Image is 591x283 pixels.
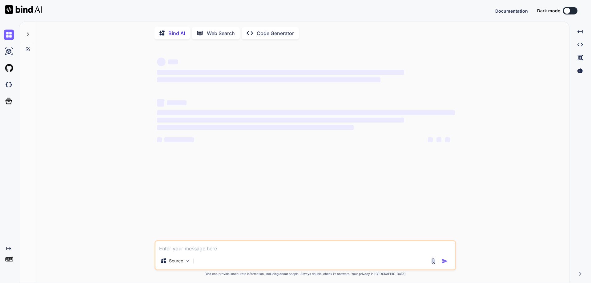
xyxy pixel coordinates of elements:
[168,30,185,37] p: Bind AI
[436,137,441,142] span: ‌
[257,30,294,37] p: Code Generator
[445,137,450,142] span: ‌
[207,30,235,37] p: Web Search
[5,5,42,14] img: Bind AI
[157,77,380,82] span: ‌
[4,30,14,40] img: chat
[157,118,404,123] span: ‌
[168,59,178,64] span: ‌
[442,258,448,264] img: icon
[157,58,166,66] span: ‌
[157,110,455,115] span: ‌
[428,137,433,142] span: ‌
[167,100,187,105] span: ‌
[157,99,164,107] span: ‌
[4,46,14,57] img: ai-studio
[157,70,404,75] span: ‌
[430,257,437,265] img: attachment
[4,63,14,73] img: githubLight
[185,258,190,264] img: Pick Models
[537,8,560,14] span: Dark mode
[157,137,162,142] span: ‌
[495,8,528,14] button: Documentation
[164,137,194,142] span: ‌
[157,125,354,130] span: ‌
[4,79,14,90] img: darkCloudIdeIcon
[155,272,456,276] p: Bind can provide inaccurate information, including about people. Always double-check its answers....
[169,258,183,264] p: Source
